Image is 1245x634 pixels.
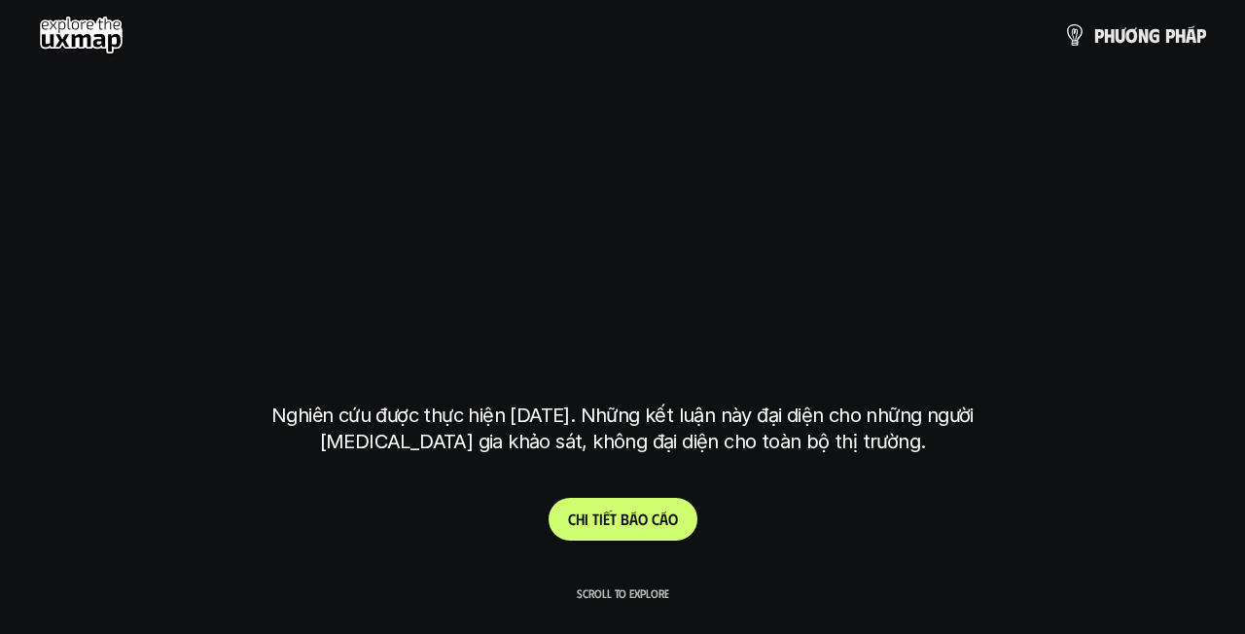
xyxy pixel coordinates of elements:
[1165,24,1175,46] span: p
[638,510,648,528] span: o
[603,510,610,528] span: ế
[549,498,697,541] a: Chitiếtbáocáo
[1115,24,1125,46] span: ư
[1196,24,1206,46] span: p
[1149,24,1160,46] span: g
[585,510,588,528] span: i
[1175,24,1186,46] span: h
[610,510,617,528] span: t
[1104,24,1115,46] span: h
[592,510,599,528] span: t
[258,403,987,455] p: Nghiên cứu được thực hiện [DATE]. Những kết luận này đại diện cho những người [MEDICAL_DATA] gia ...
[668,510,678,528] span: o
[652,510,659,528] span: c
[629,510,638,528] span: á
[599,510,603,528] span: i
[1094,24,1104,46] span: p
[568,510,576,528] span: C
[555,76,703,98] h6: Kết quả nghiên cứu
[1138,24,1149,46] span: n
[267,124,978,206] h1: phạm vi công việc của
[1125,24,1138,46] span: ơ
[659,510,668,528] span: á
[1063,16,1206,54] a: phươngpháp
[1186,24,1196,46] span: á
[576,510,585,528] span: h
[621,510,629,528] span: b
[276,278,970,360] h1: tại [GEOGRAPHIC_DATA]
[577,586,669,600] p: Scroll to explore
